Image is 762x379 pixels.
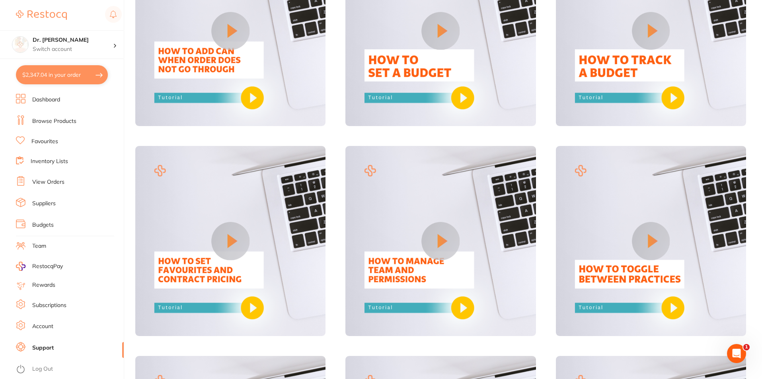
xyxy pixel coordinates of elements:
[727,344,746,363] iframe: Intercom live chat
[32,323,53,330] a: Account
[32,221,54,229] a: Budgets
[16,10,67,20] img: Restocq Logo
[743,344,750,350] span: 1
[16,65,108,84] button: $2,347.04 in your order
[33,45,113,53] p: Switch account
[32,96,60,104] a: Dashboard
[32,281,55,289] a: Rewards
[16,6,67,24] a: Restocq Logo
[33,36,113,44] h4: Dr. Kim Carr
[135,146,325,336] img: Video 7
[556,146,746,336] img: Video 9
[32,242,46,250] a: Team
[32,262,63,270] span: RestocqPay
[32,344,54,352] a: Support
[16,363,121,376] button: Log Out
[16,262,63,271] a: RestocqPay
[31,138,58,146] a: Favourites
[12,37,28,52] img: Dr. Kim Carr
[32,117,76,125] a: Browse Products
[16,262,25,271] img: RestocqPay
[32,301,66,309] a: Subscriptions
[32,178,64,186] a: View Orders
[345,146,536,336] img: Video 8
[31,157,68,165] a: Inventory Lists
[32,365,53,373] a: Log Out
[32,200,56,208] a: Suppliers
